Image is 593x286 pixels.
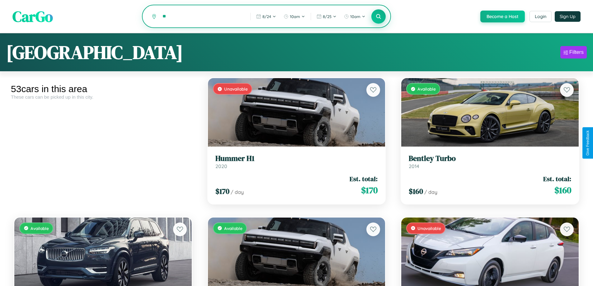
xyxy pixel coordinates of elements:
[231,189,244,195] span: / day
[6,40,183,65] h1: [GEOGRAPHIC_DATA]
[323,14,332,19] span: 8 / 25
[417,226,441,231] span: Unavailable
[480,11,525,22] button: Become a Host
[409,186,423,196] span: $ 160
[215,154,378,163] h3: Hummer H1
[417,86,436,91] span: Available
[262,14,271,19] span: 8 / 24
[409,163,419,169] span: 2014
[409,154,571,169] a: Bentley Turbo2014
[12,6,53,27] span: CarGo
[290,14,300,19] span: 10am
[11,84,195,94] div: 53 cars in this area
[555,11,581,22] button: Sign Up
[31,226,49,231] span: Available
[560,46,587,59] button: Filters
[313,12,340,21] button: 8/25
[361,184,378,196] span: $ 170
[215,154,378,169] a: Hummer H12020
[341,12,369,21] button: 10am
[280,12,308,21] button: 10am
[350,174,378,183] span: Est. total:
[224,226,242,231] span: Available
[409,154,571,163] h3: Bentley Turbo
[215,163,227,169] span: 2020
[554,184,571,196] span: $ 160
[424,189,437,195] span: / day
[224,86,248,91] span: Unavailable
[569,49,584,55] div: Filters
[215,186,229,196] span: $ 170
[11,94,195,100] div: These cars can be picked up in this city.
[350,14,360,19] span: 10am
[586,130,590,156] div: Give Feedback
[529,11,552,22] button: Login
[543,174,571,183] span: Est. total:
[253,12,279,21] button: 8/24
